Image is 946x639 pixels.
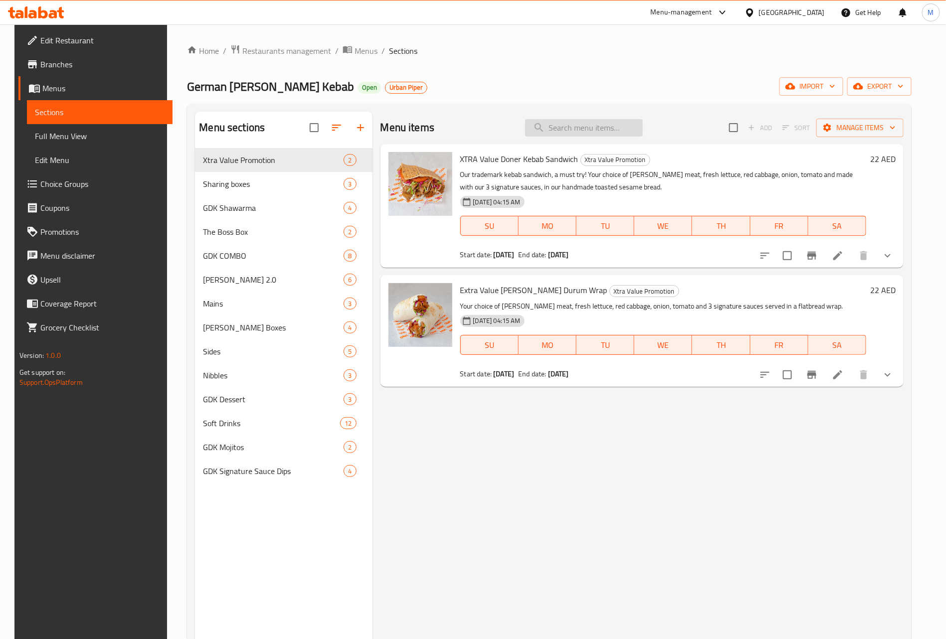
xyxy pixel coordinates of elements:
[388,152,452,216] img: XTRA Value Doner Kebab Sandwich
[882,250,894,262] svg: Show Choices
[800,244,824,268] button: Branch-specific-item
[195,387,372,411] div: GDK Dessert3
[876,244,900,268] button: show more
[638,338,688,352] span: WE
[465,338,515,352] span: SU
[460,168,867,193] p: Our trademark kebab sandwich, a must try! Your choice of [PERSON_NAME] meat, fresh lettuce, red c...
[203,226,344,238] span: The Boss Box
[388,283,452,347] img: Extra Value Doner Durum Wrap
[344,369,356,381] div: items
[27,124,173,148] a: Full Menu View
[519,216,576,236] button: MO
[692,216,750,236] button: TH
[518,367,546,380] span: End date:
[580,338,630,352] span: TU
[460,283,607,298] span: Extra Value [PERSON_NAME] Durum Wrap
[344,441,356,453] div: items
[18,196,173,220] a: Coupons
[870,152,896,166] h6: 22 AED
[18,172,173,196] a: Choice Groups
[344,321,356,333] div: items
[344,467,356,476] span: 4
[203,441,344,453] span: GDK Mojitos
[816,119,904,137] button: Manage items
[928,7,934,18] span: M
[195,316,372,339] div: [PERSON_NAME] Boxes4
[40,226,165,238] span: Promotions
[203,417,340,429] span: Soft Drinks
[40,321,165,333] span: Grocery Checklist
[344,178,356,190] div: items
[779,77,843,96] button: import
[203,321,344,333] div: Doner Boxes
[27,148,173,172] a: Edit Menu
[40,298,165,310] span: Coverage Report
[808,216,866,236] button: SA
[195,144,372,487] nav: Menu sections
[195,148,372,172] div: Xtra Value Promotion2
[40,34,165,46] span: Edit Restaurant
[548,367,569,380] b: [DATE]
[344,298,356,310] div: items
[576,335,634,355] button: TU
[42,82,165,94] span: Menus
[335,45,339,57] li: /
[460,248,492,261] span: Start date:
[195,339,372,363] div: Sides5
[19,349,44,362] span: Version:
[18,292,173,316] a: Coverage Report
[304,117,325,138] span: Select all sections
[203,298,344,310] span: Mains
[852,363,876,387] button: delete
[692,335,750,355] button: TH
[344,275,356,285] span: 6
[203,154,344,166] span: Xtra Value Promotion
[242,45,331,57] span: Restaurants management
[195,268,372,292] div: [PERSON_NAME] 2.06
[469,197,525,207] span: [DATE] 04:15 AM
[808,335,866,355] button: SA
[759,7,825,18] div: [GEOGRAPHIC_DATA]
[855,80,904,93] span: export
[18,268,173,292] a: Upsell
[832,369,844,381] a: Edit menu item
[580,219,630,233] span: TU
[824,122,896,134] span: Manage items
[344,227,356,237] span: 2
[852,244,876,268] button: delete
[696,338,746,352] span: TH
[610,286,679,297] span: Xtra Value Promotion
[203,393,344,405] span: GDK Dessert
[344,154,356,166] div: items
[634,216,692,236] button: WE
[195,363,372,387] div: Nibbles3
[460,152,578,166] span: XTRA Value Doner Kebab Sandwich
[40,58,165,70] span: Branches
[203,202,344,214] div: GDK Shawarma
[18,52,173,76] a: Branches
[344,345,356,357] div: items
[460,367,492,380] span: Start date:
[203,274,344,286] span: [PERSON_NAME] 2.0
[40,250,165,262] span: Menu disclaimer
[580,154,650,166] div: Xtra Value Promotion
[203,465,344,477] span: GDK Signature Sauce Dips
[195,292,372,316] div: Mains3
[341,419,356,428] span: 12
[519,335,576,355] button: MO
[753,363,777,387] button: sort-choices
[493,367,514,380] b: [DATE]
[187,45,219,57] a: Home
[344,299,356,309] span: 3
[812,219,862,233] span: SA
[187,44,912,57] nav: breadcrumb
[40,178,165,190] span: Choice Groups
[18,244,173,268] a: Menu disclaimer
[355,45,378,57] span: Menus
